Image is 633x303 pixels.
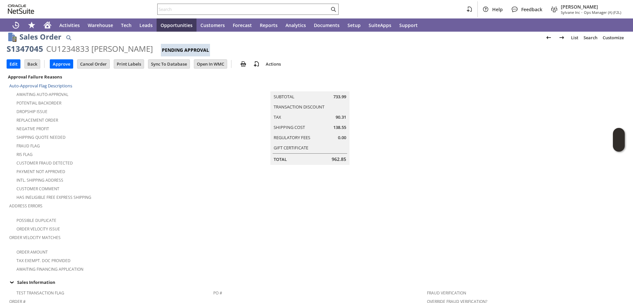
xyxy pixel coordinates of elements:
[7,278,626,287] td: Sales Information
[84,18,117,32] a: Warehouse
[274,156,287,162] a: Total
[16,177,63,183] a: Intl. Shipping Address
[274,124,305,130] a: Shipping Cost
[286,22,306,28] span: Analytics
[333,94,346,100] span: 733.99
[270,81,349,91] caption: Summary
[16,226,60,232] a: Order Velocity Issue
[213,290,222,296] a: PO #
[200,22,225,28] span: Customers
[329,5,337,13] svg: Search
[7,44,43,54] div: S1347045
[581,10,583,15] span: -
[16,100,61,106] a: Potential Backorder
[194,60,227,68] input: Open In WMC
[274,114,281,120] a: Tax
[136,18,157,32] a: Leads
[161,44,210,56] div: Pending Approval
[121,22,132,28] span: Tech
[369,22,391,28] span: SuiteApps
[25,60,40,68] input: Back
[16,117,58,123] a: Replacement Order
[16,290,64,296] a: Test Transaction Flag
[16,152,33,157] a: RIS flag
[365,18,395,32] a: SuiteApps
[521,6,542,13] span: Feedback
[395,18,422,32] a: Support
[492,6,503,13] span: Help
[584,10,621,15] span: Ops Manager (A) (F2L)
[19,31,61,42] h1: Sales Order
[253,60,260,68] img: add-record.svg
[7,60,20,68] input: Edit
[46,44,153,54] div: CU1234833 [PERSON_NAME]
[613,140,625,152] span: Oracle Guided Learning Widget. To move around, please hold and drag
[260,22,278,28] span: Reports
[16,186,59,192] a: Customer Comment
[427,290,466,296] a: Fraud Verification
[161,22,193,28] span: Opportunities
[16,218,56,223] a: Possible Duplicate
[332,156,346,163] span: 962.85
[9,83,72,89] a: Auto-Approval Flag Descriptions
[310,18,344,32] a: Documents
[344,18,365,32] a: Setup
[333,124,346,131] span: 138.55
[40,18,55,32] a: Home
[9,203,43,209] a: Address Errors
[338,135,346,141] span: 0.00
[282,18,310,32] a: Analytics
[16,258,71,263] a: Tax Exempt. Doc Provided
[545,34,553,42] img: Previous
[561,4,621,10] span: [PERSON_NAME]
[347,22,361,28] span: Setup
[55,18,84,32] a: Activities
[16,135,66,140] a: Shipping Quote Needed
[233,22,252,28] span: Forecast
[558,34,566,42] img: Next
[9,235,61,240] a: Order Velocity Matches
[16,143,40,149] a: Fraud Flag
[24,18,40,32] div: Shortcuts
[44,21,51,29] svg: Home
[336,114,346,120] span: 90.31
[7,73,211,81] div: Approval Failure Reasons
[148,60,190,68] input: Sync To Database
[65,34,73,42] img: Quick Find
[7,278,624,287] div: Sales Information
[274,94,294,100] a: Subtotal
[158,5,329,13] input: Search
[16,92,68,97] a: Awaiting Auto-Approval
[88,22,113,28] span: Warehouse
[256,18,282,32] a: Reports
[50,60,73,68] input: Approve
[16,249,48,255] a: Order Amount
[274,145,308,151] a: Gift Certificate
[274,135,310,140] a: Regulatory Fees
[16,195,91,200] a: Has Ineligible Free Express Shipping
[16,266,83,272] a: Awaiting Financing Application
[16,169,65,174] a: Payment not approved
[314,22,340,28] span: Documents
[157,18,196,32] a: Opportunities
[229,18,256,32] a: Forecast
[568,32,581,43] a: List
[239,60,247,68] img: print.svg
[16,109,47,114] a: Dropship Issue
[8,5,34,14] svg: logo
[613,128,625,152] iframe: Click here to launch Oracle Guided Learning Help Panel
[12,21,20,29] svg: Recent Records
[600,32,626,43] a: Customize
[399,22,418,28] span: Support
[77,60,109,68] input: Cancel Order
[28,21,36,29] svg: Shortcuts
[196,18,229,32] a: Customers
[561,10,580,15] span: Sylvane Inc
[16,126,49,132] a: Negative Profit
[263,61,284,67] a: Actions
[581,32,600,43] a: Search
[8,18,24,32] a: Recent Records
[139,22,153,28] span: Leads
[114,60,144,68] input: Print Labels
[117,18,136,32] a: Tech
